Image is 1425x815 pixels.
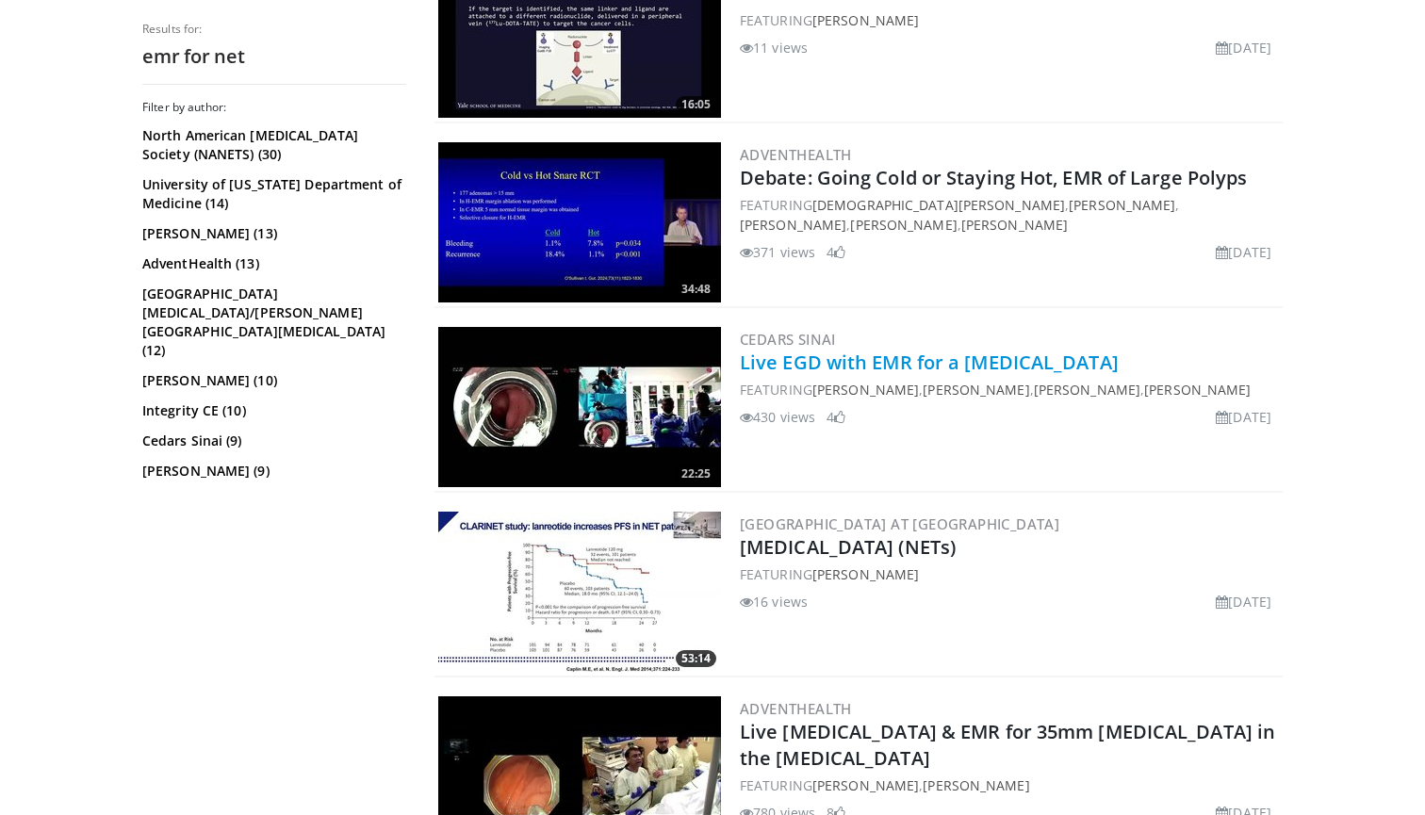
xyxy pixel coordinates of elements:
div: FEATURING [740,564,1279,584]
a: [PERSON_NAME] [923,381,1029,399]
span: 53:14 [676,650,716,667]
li: 16 views [740,592,808,611]
a: Live EGD with EMR for a [MEDICAL_DATA] [740,350,1119,375]
li: 430 views [740,407,815,427]
a: [PERSON_NAME] [1069,196,1175,214]
div: FEATURING , , , , [740,195,1279,235]
img: 63039857-df39-49cf-be59-4de6194d77e4.300x170_q85_crop-smart_upscale.jpg [438,327,721,487]
a: [PERSON_NAME] [812,565,919,583]
li: 371 views [740,242,815,262]
a: Live [MEDICAL_DATA] & EMR for 35mm [MEDICAL_DATA] in the [MEDICAL_DATA] [740,719,1275,771]
span: 16:05 [676,96,716,113]
a: Integrity CE (10) [142,401,401,420]
a: University of [US_STATE] Department of Medicine (14) [142,175,401,213]
a: [PERSON_NAME] [812,776,919,794]
span: 34:48 [676,281,716,298]
a: [PERSON_NAME] [740,216,846,234]
img: f749b6ba-ba5c-4e74-a697-6d0fa729cdc0.300x170_q85_crop-smart_upscale.jpg [438,512,721,672]
a: [PERSON_NAME] (10) [142,371,401,390]
a: [PERSON_NAME] [923,776,1029,794]
a: [PERSON_NAME] [812,381,919,399]
a: [DEMOGRAPHIC_DATA][PERSON_NAME] [812,196,1065,214]
li: 4 [827,407,845,427]
li: [DATE] [1216,38,1271,57]
a: [GEOGRAPHIC_DATA] at [GEOGRAPHIC_DATA] [740,514,1059,533]
li: 4 [827,242,845,262]
a: [PERSON_NAME] (13) [142,224,401,243]
img: 252398c5-5387-402f-8eec-f328ea4fe4eb.300x170_q85_crop-smart_upscale.jpg [438,142,721,302]
a: AdventHealth [740,145,852,164]
a: [PERSON_NAME] [812,11,919,29]
a: [PERSON_NAME] (9) [142,462,401,481]
li: [DATE] [1216,407,1271,427]
a: AdventHealth [740,699,852,718]
div: FEATURING , [740,775,1279,795]
div: FEATURING , , , [740,380,1279,399]
a: [PERSON_NAME] [961,216,1068,234]
a: North American [MEDICAL_DATA] Society (NANETS) (30) [142,126,401,164]
h2: emr for net [142,44,406,69]
p: Results for: [142,22,406,37]
a: 22:25 [438,327,721,487]
a: [PERSON_NAME] [1144,381,1251,399]
a: [GEOGRAPHIC_DATA][MEDICAL_DATA]/[PERSON_NAME][GEOGRAPHIC_DATA][MEDICAL_DATA] (12) [142,285,401,360]
div: FEATURING [740,10,1279,30]
a: [PERSON_NAME] [1034,381,1140,399]
span: 22:25 [676,465,716,482]
h3: Filter by author: [142,100,406,115]
a: 34:48 [438,142,721,302]
a: Debate: Going Cold or Staying Hot, EMR of Large Polyps [740,165,1247,190]
a: Cedars Sinai [740,330,836,349]
li: [DATE] [1216,242,1271,262]
a: [PERSON_NAME] [850,216,957,234]
li: 11 views [740,38,808,57]
a: AdventHealth (13) [142,254,401,273]
a: 53:14 [438,512,721,672]
a: [MEDICAL_DATA] (NETs) [740,534,956,560]
a: Cedars Sinai (9) [142,432,401,450]
li: [DATE] [1216,592,1271,611]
